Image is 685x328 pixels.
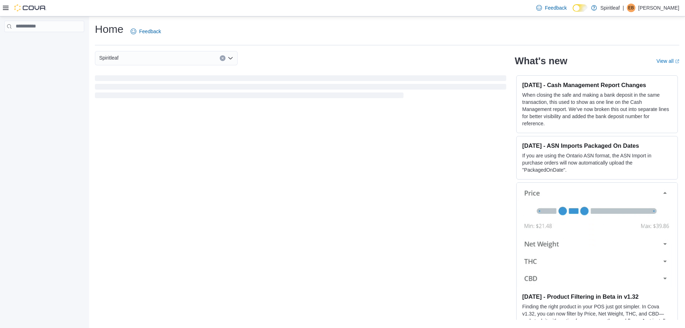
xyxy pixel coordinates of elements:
span: Spiritleaf [99,54,118,62]
input: Dark Mode [573,4,588,12]
span: Feedback [139,28,161,35]
p: When closing the safe and making a bank deposit in the same transaction, this used to show as one... [522,91,672,127]
h3: [DATE] - Cash Management Report Changes [522,81,672,89]
a: Feedback [533,1,569,15]
p: | [623,4,624,12]
h1: Home [95,22,123,36]
a: View allExternal link [656,58,679,64]
p: Spiritleaf [600,4,620,12]
span: Feedback [545,4,567,11]
nav: Complex example [4,34,84,51]
h2: What's new [515,55,567,67]
button: Open list of options [228,55,233,61]
span: EB [628,4,634,12]
p: [PERSON_NAME] [638,4,679,12]
div: Emily B [627,4,635,12]
h3: [DATE] - Product Filtering in Beta in v1.32 [522,293,672,300]
a: Feedback [128,24,164,39]
span: Loading [95,77,506,100]
button: Clear input [220,55,225,61]
svg: External link [675,59,679,64]
img: Cova [14,4,46,11]
p: If you are using the Ontario ASN format, the ASN Import in purchase orders will now automatically... [522,152,672,173]
h3: [DATE] - ASN Imports Packaged On Dates [522,142,672,149]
